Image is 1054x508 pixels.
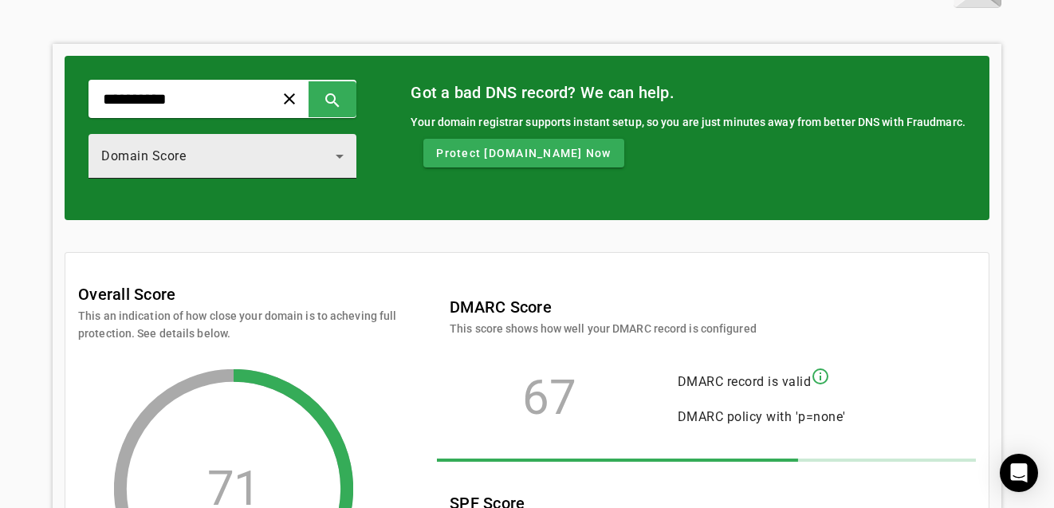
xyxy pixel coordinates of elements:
[678,409,846,424] span: DMARC policy with 'p=none'
[78,307,397,342] mat-card-subtitle: This an indication of how close your domain is to acheving full protection. See details below.
[811,367,830,386] mat-icon: info_outline
[101,148,186,163] span: Domain Score
[411,80,966,105] mat-card-title: Got a bad DNS record? We can help.
[450,320,757,337] mat-card-subtitle: This score shows how well your DMARC record is configured
[436,145,611,161] span: Protect [DOMAIN_NAME] Now
[423,139,623,167] button: Protect [DOMAIN_NAME] Now
[678,374,812,389] span: DMARC record is valid
[450,294,757,320] mat-card-title: DMARC Score
[1000,454,1038,492] div: Open Intercom Messenger
[78,282,175,307] mat-card-title: Overall Score
[450,390,649,406] div: 67
[207,481,261,497] div: 71
[411,113,966,131] div: Your domain registrar supports instant setup, so you are just minutes away from better DNS with F...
